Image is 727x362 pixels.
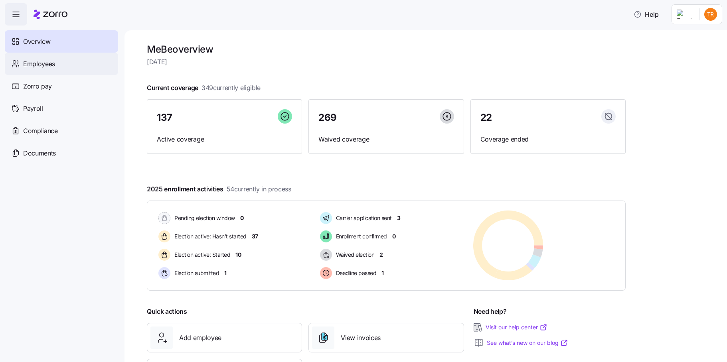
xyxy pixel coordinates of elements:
span: Election active: Hasn't started [172,232,247,240]
span: Deadline passed [334,269,377,277]
h1: MeBe overview [147,43,626,55]
span: Quick actions [147,307,187,317]
a: See what’s new on our blog [487,339,568,347]
span: Add employee [179,333,221,343]
span: 269 [318,113,337,122]
span: View invoices [341,333,381,343]
button: Help [627,6,665,22]
span: 22 [480,113,492,122]
span: Waived coverage [318,134,454,144]
span: 0 [240,214,244,222]
span: 137 [157,113,172,122]
span: 1 [224,269,227,277]
a: Overview [5,30,118,53]
img: Employer logo [677,10,693,19]
span: Zorro pay [23,81,52,91]
span: Payroll [23,104,43,114]
span: 3 [397,214,401,222]
span: 1 [381,269,384,277]
span: Election submitted [172,269,219,277]
span: Need help? [474,307,507,317]
span: 349 currently eligible [202,83,261,93]
span: Documents [23,148,56,158]
span: Compliance [23,126,58,136]
span: Coverage ended [480,134,616,144]
span: Carrier application sent [334,214,392,222]
span: Employees [23,59,55,69]
img: 9f08772f748d173b6a631cba1b0c6066 [704,8,717,21]
span: 54 currently in process [227,184,291,194]
span: 37 [252,232,258,240]
span: Help [634,10,659,19]
span: 2 [379,251,383,259]
span: Enrollment confirmed [334,232,387,240]
span: Election active: Started [172,251,230,259]
span: Active coverage [157,134,292,144]
a: Visit our help center [486,323,547,331]
span: 0 [392,232,396,240]
a: Zorro pay [5,75,118,97]
span: Overview [23,37,50,47]
span: Waived election [334,251,375,259]
span: [DATE] [147,57,626,67]
span: 10 [235,251,241,259]
a: Payroll [5,97,118,120]
span: Current coverage [147,83,261,93]
a: Compliance [5,120,118,142]
a: Documents [5,142,118,164]
span: 2025 enrollment activities [147,184,291,194]
span: Pending election window [172,214,235,222]
a: Employees [5,53,118,75]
